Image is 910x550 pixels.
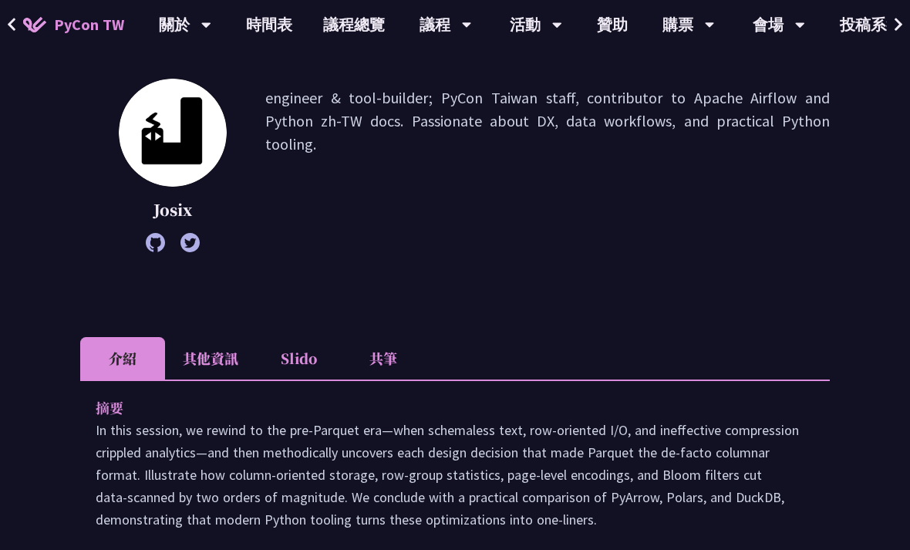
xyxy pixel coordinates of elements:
[119,79,227,187] img: Josix
[256,337,341,380] li: Slido
[96,396,784,419] p: 摘要
[23,17,46,32] img: Home icon of PyCon TW 2025
[341,337,426,380] li: 共筆
[119,198,227,221] p: Josix
[165,337,256,380] li: 其他資訊
[8,5,140,44] a: PyCon TW
[54,13,124,36] span: PyCon TW
[96,419,814,531] p: In this session, we rewind to the pre‑Parquet era—when schemaless text, row‑oriented I/O, and ine...
[265,86,830,245] p: engineer & tool-builder; PyCon Taiwan staff, contributor to Apache Airflow and Python zh-TW docs....
[80,337,165,380] li: 介紹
